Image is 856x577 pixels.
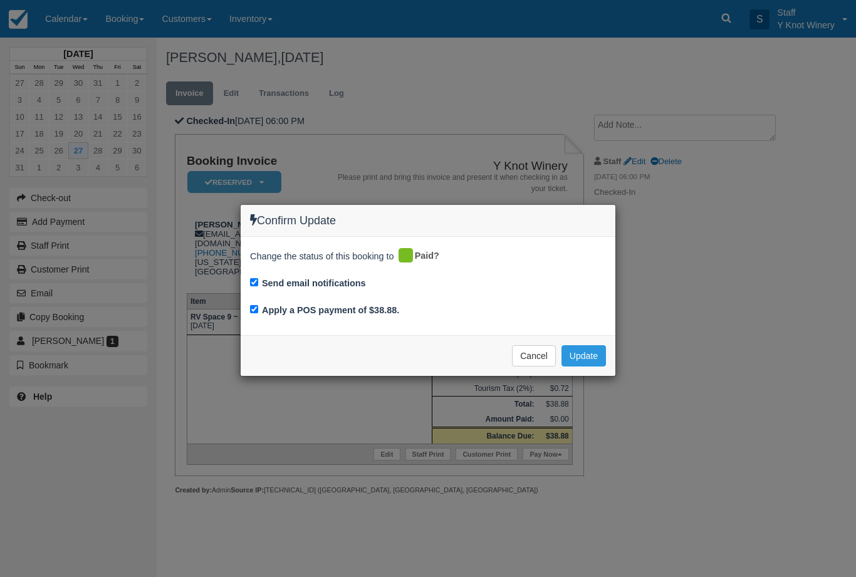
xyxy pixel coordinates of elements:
[561,345,606,366] button: Update
[397,246,449,266] div: Paid?
[250,214,606,227] h4: Confirm Update
[262,305,399,315] label: Apply a POS payment of $38.88.
[250,250,394,266] span: Change the status of this booking to
[262,277,366,290] label: Send email notifications
[512,345,556,366] button: Cancel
